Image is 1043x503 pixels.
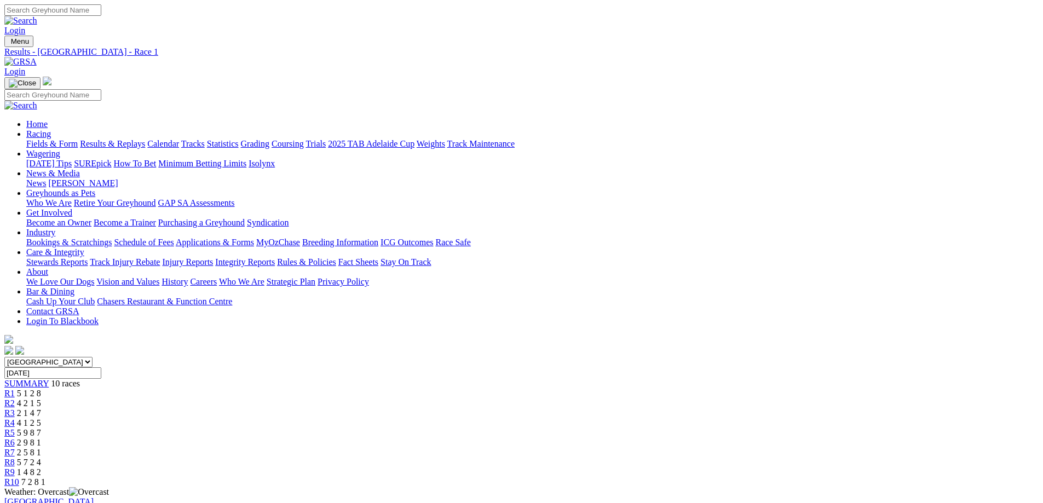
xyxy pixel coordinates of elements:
img: GRSA [4,57,37,67]
div: Greyhounds as Pets [26,198,1039,208]
a: Track Injury Rebate [90,257,160,267]
div: Get Involved [26,218,1039,228]
a: Cash Up Your Club [26,297,95,306]
span: 2 1 4 7 [17,408,41,418]
div: News & Media [26,178,1039,188]
a: Contact GRSA [26,307,79,316]
a: Racing [26,129,51,138]
a: Results & Replays [80,139,145,148]
a: Fields & Form [26,139,78,148]
a: [PERSON_NAME] [48,178,118,188]
a: Login [4,26,25,35]
img: Search [4,101,37,111]
a: Vision and Values [96,277,159,286]
a: R6 [4,438,15,447]
input: Search [4,89,101,101]
a: R10 [4,477,19,487]
div: Wagering [26,159,1039,169]
a: Greyhounds as Pets [26,188,95,198]
a: Get Involved [26,208,72,217]
a: R5 [4,428,15,437]
a: Weights [417,139,445,148]
a: R7 [4,448,15,457]
a: Results - [GEOGRAPHIC_DATA] - Race 1 [4,47,1039,57]
a: ICG Outcomes [381,238,433,247]
a: SUMMARY [4,379,49,388]
input: Select date [4,367,101,379]
img: twitter.svg [15,346,24,355]
a: Statistics [207,139,239,148]
span: 1 4 8 2 [17,467,41,477]
img: Overcast [69,487,109,497]
a: Integrity Reports [215,257,275,267]
a: Grading [241,139,269,148]
span: Weather: Overcast [4,487,109,496]
a: Careers [190,277,217,286]
a: Bookings & Scratchings [26,238,112,247]
span: 2 5 8 1 [17,448,41,457]
a: R1 [4,389,15,398]
a: 2025 TAB Adelaide Cup [328,139,414,148]
a: Calendar [147,139,179,148]
a: Trials [306,139,326,148]
button: Toggle navigation [4,77,41,89]
a: R9 [4,467,15,477]
a: R2 [4,398,15,408]
span: R4 [4,418,15,427]
a: Home [26,119,48,129]
a: Purchasing a Greyhound [158,218,245,227]
div: About [26,277,1039,287]
a: Who We Are [219,277,264,286]
img: logo-grsa-white.png [4,335,13,344]
a: Breeding Information [302,238,378,247]
a: Bar & Dining [26,287,74,296]
a: Schedule of Fees [114,238,174,247]
a: Chasers Restaurant & Function Centre [97,297,232,306]
a: Fact Sheets [338,257,378,267]
a: MyOzChase [256,238,300,247]
span: 10 races [51,379,80,388]
a: R3 [4,408,15,418]
a: Strategic Plan [267,277,315,286]
div: Care & Integrity [26,257,1039,267]
span: 2 9 8 1 [17,438,41,447]
a: About [26,267,48,276]
a: Injury Reports [162,257,213,267]
a: [DATE] Tips [26,159,72,168]
a: Stay On Track [381,257,431,267]
a: Become an Owner [26,218,91,227]
a: Who We Are [26,198,72,207]
div: Industry [26,238,1039,247]
span: 5 9 8 7 [17,428,41,437]
a: How To Bet [114,159,157,168]
a: Applications & Forms [176,238,254,247]
a: News [26,178,46,188]
a: We Love Our Dogs [26,277,94,286]
img: facebook.svg [4,346,13,355]
span: 7 2 8 1 [21,477,45,487]
a: Stewards Reports [26,257,88,267]
a: Login To Blackbook [26,316,99,326]
a: Become a Trainer [94,218,156,227]
div: Bar & Dining [26,297,1039,307]
a: Retire Your Greyhound [74,198,156,207]
div: Racing [26,139,1039,149]
a: Privacy Policy [318,277,369,286]
a: R8 [4,458,15,467]
a: Industry [26,228,55,237]
a: SUREpick [74,159,111,168]
a: Minimum Betting Limits [158,159,246,168]
img: Close [9,79,36,88]
a: Login [4,67,25,76]
img: logo-grsa-white.png [43,77,51,85]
